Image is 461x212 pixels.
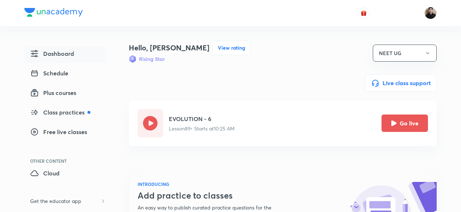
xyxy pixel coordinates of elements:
h6: INTRODUCING [138,181,289,187]
button: NEET UG [373,45,437,62]
button: Go live [382,115,428,132]
h5: EVOLUTION - 6 [169,115,234,123]
a: Schedule [24,66,106,83]
h6: Rising Star [139,55,165,63]
h4: Hello, [PERSON_NAME] [129,42,209,53]
button: Live class support [365,74,437,92]
img: Badge [129,55,136,63]
div: Other Content [30,159,106,163]
img: Maneesh Kumar Sharma [424,7,437,19]
a: Plus courses [24,86,106,102]
span: Cloud [30,169,60,178]
img: Company Logo [24,8,83,17]
a: Company Logo [24,8,83,18]
span: Dashboard [30,49,74,58]
span: Schedule [30,69,68,78]
h6: Get the educator app [24,194,87,208]
a: Free live classes [24,125,106,141]
span: Plus courses [30,88,76,97]
span: Class practices [30,108,90,117]
button: View rating [212,41,250,55]
h3: Add practice to classes [138,190,289,201]
p: Lesson 89 • Starts at 10:25 AM [169,125,234,132]
iframe: Help widget launcher [396,184,453,204]
img: avatar [360,10,367,16]
a: Dashboard [24,46,106,63]
button: avatar [358,7,370,19]
a: Cloud [24,166,106,183]
a: Class practices [24,105,106,122]
span: Free live classes [30,128,87,136]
